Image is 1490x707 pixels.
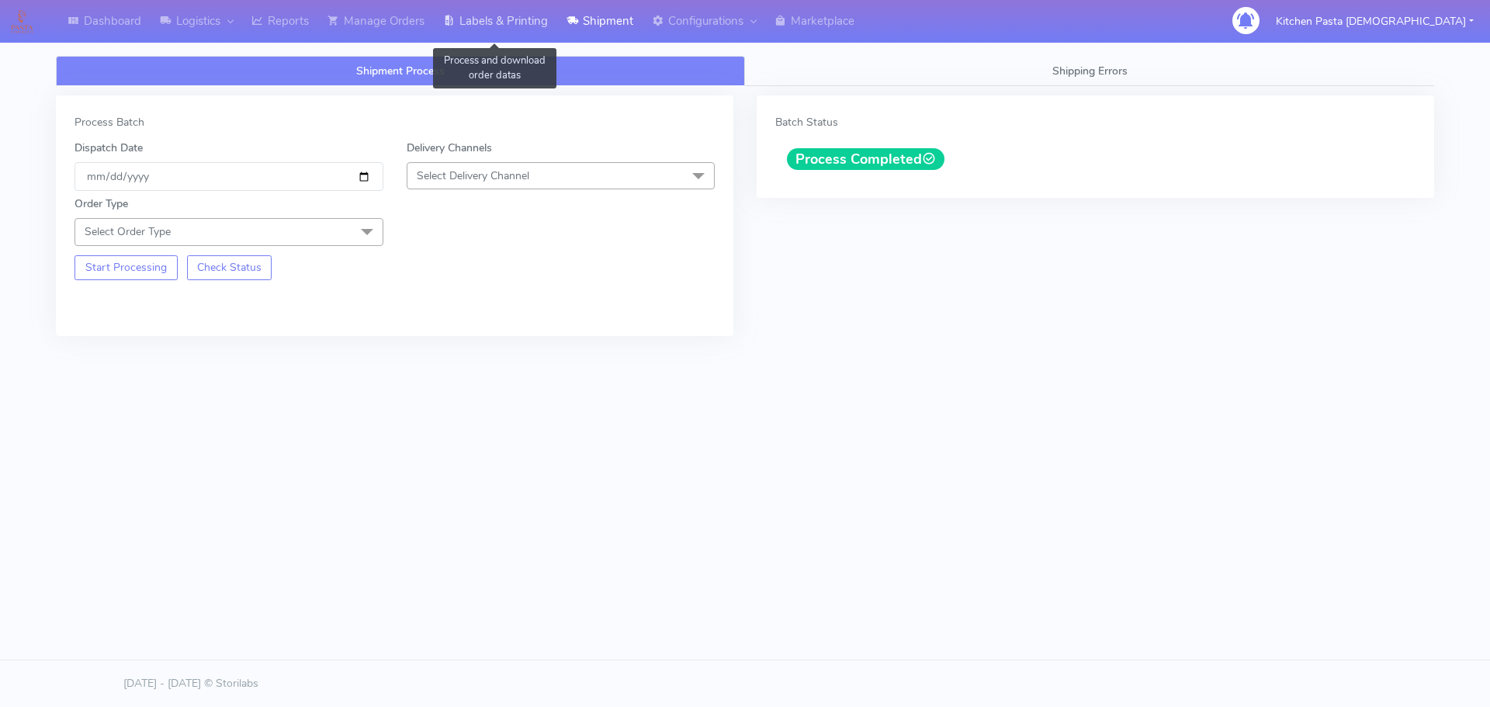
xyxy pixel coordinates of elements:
span: Shipment Process [356,64,445,78]
ul: Tabs [56,56,1434,86]
button: Kitchen Pasta [DEMOGRAPHIC_DATA] [1264,5,1485,37]
span: Shipping Errors [1052,64,1128,78]
button: Start Processing [74,255,178,280]
label: Delivery Channels [407,140,492,156]
label: Dispatch Date [74,140,143,156]
label: Order Type [74,196,128,212]
span: Select Order Type [85,224,171,239]
span: Process Completed [787,148,944,170]
div: Batch Status [775,114,1415,130]
button: Check Status [187,255,272,280]
span: Select Delivery Channel [417,168,529,183]
div: Process Batch [74,114,715,130]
